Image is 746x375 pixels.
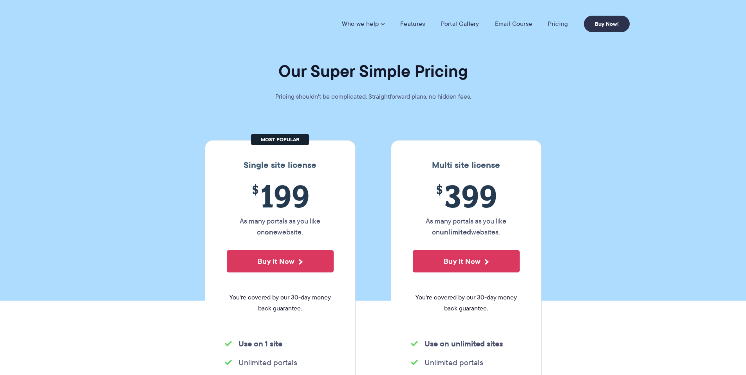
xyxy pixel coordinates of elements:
[411,357,522,368] li: Unlimited portals
[342,20,385,28] a: Who we help
[227,250,334,272] button: Buy It Now
[548,20,568,28] a: Pricing
[238,338,282,350] strong: Use on 1 site
[413,178,520,214] span: 399
[584,16,630,32] a: Buy Now!
[227,178,334,214] span: 199
[256,91,491,102] p: Pricing shouldn't be complicated. Straightforward plans, no hidden fees.
[227,216,334,238] p: As many portals as you like on website.
[265,227,277,237] strong: one
[495,20,533,28] a: Email Course
[227,292,334,314] span: You're covered by our 30-day money back guarantee.
[424,338,503,350] strong: Use on unlimited sites
[225,357,336,368] li: Unlimited portals
[213,160,347,170] h3: Single site license
[413,216,520,238] p: As many portals as you like on websites.
[400,20,425,28] a: Features
[413,250,520,272] button: Buy It Now
[413,292,520,314] span: You're covered by our 30-day money back guarantee.
[441,20,479,28] a: Portal Gallery
[399,160,533,170] h3: Multi site license
[440,227,471,237] strong: unlimited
